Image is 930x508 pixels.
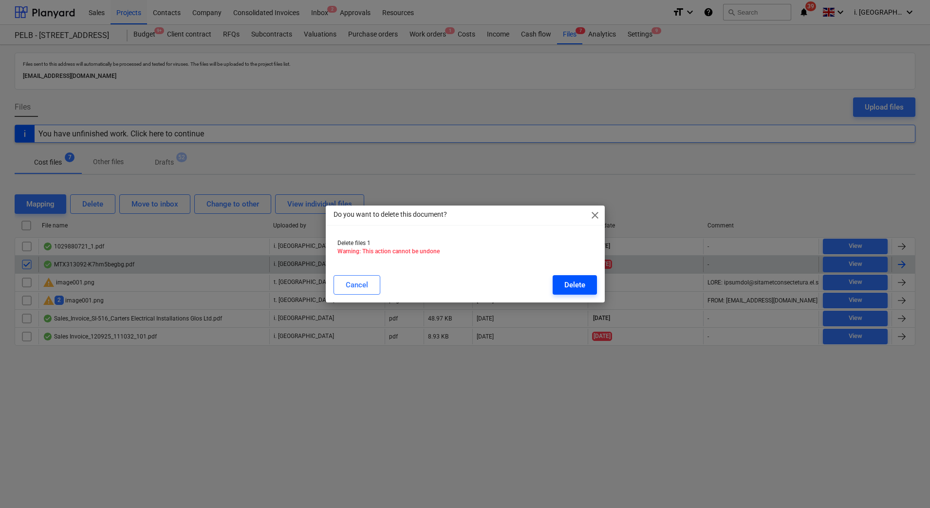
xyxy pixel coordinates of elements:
[564,279,585,291] div: Delete
[337,239,593,247] p: Delete files 1
[334,209,447,220] p: Do you want to delete this document?
[553,275,597,295] button: Delete
[346,279,368,291] div: Cancel
[881,461,930,508] iframe: Chat Widget
[334,275,380,295] button: Cancel
[589,209,601,221] span: close
[337,247,593,256] p: Warning: This action cannot be undone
